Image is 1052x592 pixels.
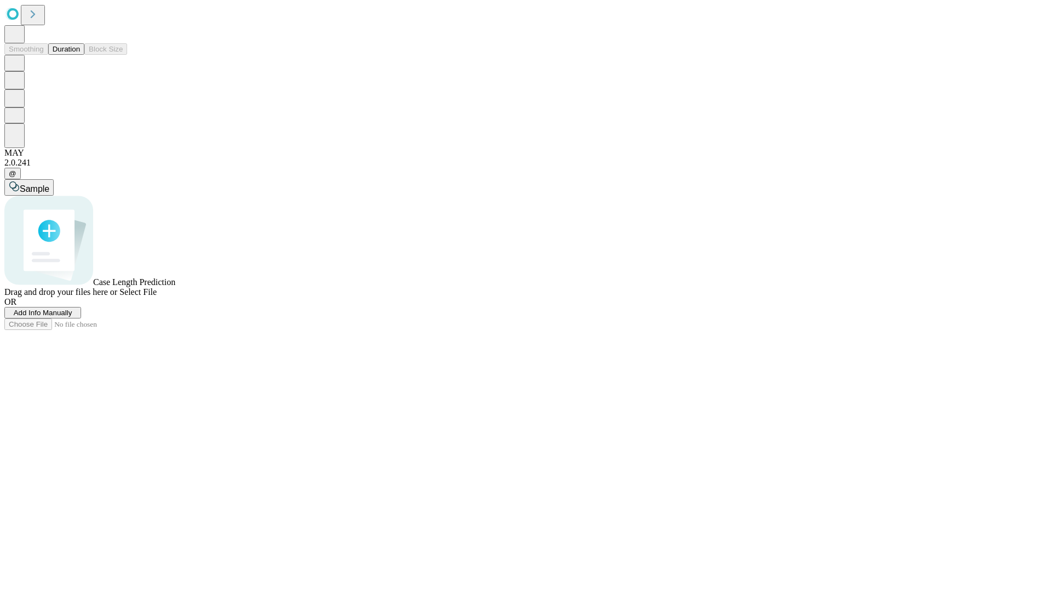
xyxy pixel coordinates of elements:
[93,277,175,287] span: Case Length Prediction
[9,169,16,178] span: @
[20,184,49,193] span: Sample
[4,43,48,55] button: Smoothing
[4,287,117,297] span: Drag and drop your files here or
[4,168,21,179] button: @
[84,43,127,55] button: Block Size
[4,148,1048,158] div: MAY
[119,287,157,297] span: Select File
[4,297,16,306] span: OR
[4,307,81,318] button: Add Info Manually
[4,158,1048,168] div: 2.0.241
[48,43,84,55] button: Duration
[4,179,54,196] button: Sample
[14,309,72,317] span: Add Info Manually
